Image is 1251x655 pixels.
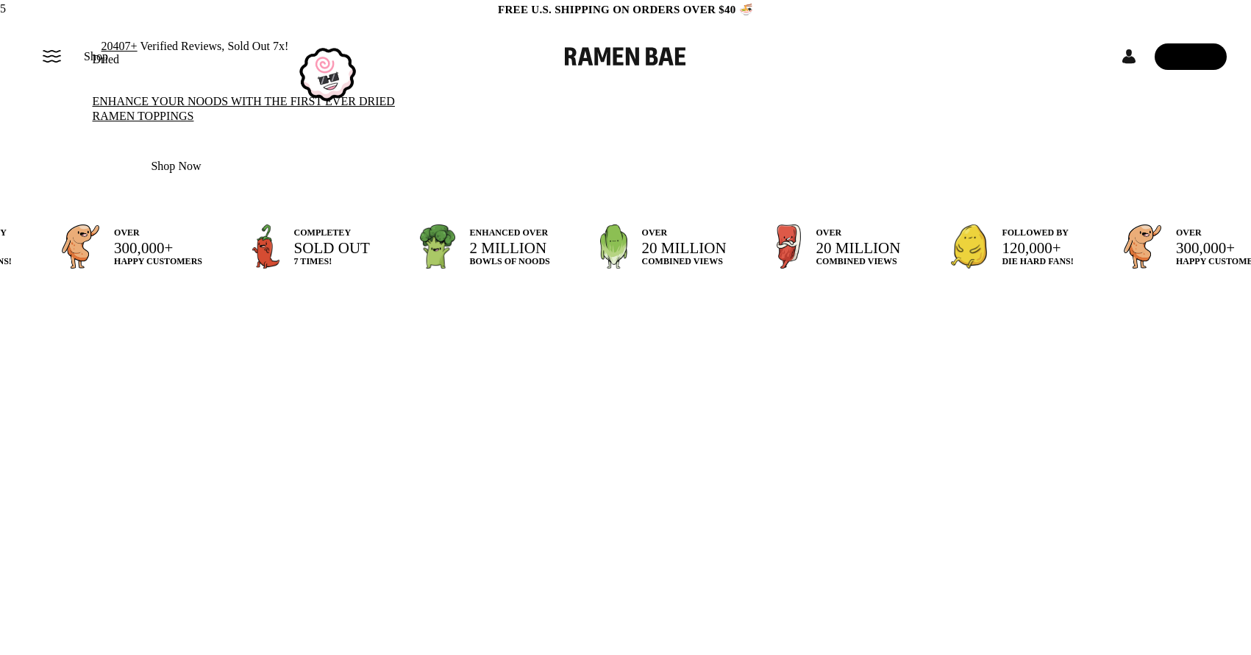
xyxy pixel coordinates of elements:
span: Shop Now [151,157,201,175]
a: Shop [84,43,108,70]
button: Mobile Menu Trigger [42,50,62,63]
u: ENHANCE YOUR NOODS WITH THE FIRST EVER DRIED RAMEN TOPPINGS [93,95,395,122]
span: Shop [84,48,108,65]
a: Shop Now [93,146,260,186]
span: Free U.S. Shipping on Orders over $40 🍜 [498,4,753,15]
div: Cart [1155,39,1227,74]
span: Cart [1179,50,1202,63]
